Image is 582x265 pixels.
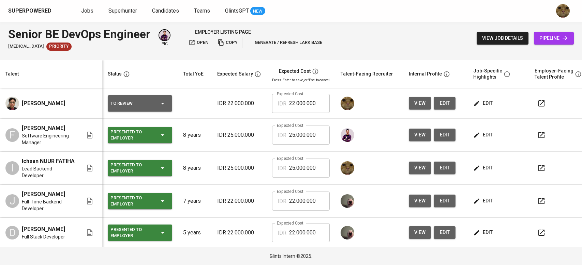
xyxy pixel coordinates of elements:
p: IDR 22.000.000 [217,99,261,107]
button: view [409,195,431,207]
button: Presented to Employer [108,160,172,176]
div: Senior BE DevOps Engineer [8,26,150,43]
img: Dicky Dramar [5,97,19,110]
span: Teams [194,7,210,14]
img: Glints Star [187,29,193,35]
button: edit [434,162,456,174]
button: view [409,226,431,239]
div: Superpowered [8,7,51,15]
span: Ichsan NUUR FATIHA [22,157,75,165]
button: edit [472,162,495,174]
p: employer listing page [195,29,251,35]
div: Expected Cost [279,68,311,74]
span: edit [475,228,493,237]
button: open [187,37,210,48]
div: Status [108,70,122,78]
p: 8 years [183,131,206,139]
span: Software Engineering Manager [22,132,75,146]
p: IDR [278,229,286,237]
span: view [414,99,426,107]
button: edit [434,195,456,207]
button: copy [216,37,239,48]
span: Full Stack Developer [22,233,65,240]
span: edit [475,164,493,172]
img: ec6c0910-f960-4a00-a8f8-c5744e41279e.jpg [341,97,354,110]
p: IDR 22.000.000 [217,229,261,237]
div: New Job received from Demand Team [46,43,72,51]
img: erwin@glints.com [159,30,170,40]
button: view [409,162,431,174]
span: pipeline [539,34,568,43]
a: Superhunter [108,7,138,15]
img: ec6c0910-f960-4a00-a8f8-c5744e41279e.jpg [556,4,570,18]
span: Priority [46,43,72,50]
div: D [5,226,19,239]
p: IDR [278,164,286,172]
span: Lead Backend Developer [22,165,75,179]
div: J [5,194,19,208]
button: edit [472,195,495,207]
div: I [5,161,19,175]
span: edit [439,131,450,139]
span: GlintsGPT [225,7,249,14]
span: edit [439,228,450,237]
button: Presented to Employer [108,225,172,241]
a: Jobs [81,7,95,15]
button: edit [434,97,456,110]
p: IDR [278,131,286,139]
span: copy [218,39,238,47]
span: [PERSON_NAME] [22,225,65,233]
button: edit [434,226,456,239]
button: Presented to Employer [108,193,172,209]
div: Job-Specific Highlights [473,68,502,80]
p: IDR [278,100,286,108]
div: pic [159,29,170,47]
p: 5 years [183,229,206,237]
img: aji.muda@glints.com [341,226,354,239]
button: To Review [108,95,172,112]
a: pipeline [534,32,574,45]
div: Employer-Facing Talent Profile [535,68,573,80]
p: 7 years [183,197,206,205]
div: Presented to Employer [110,161,147,176]
span: [PERSON_NAME] [22,124,65,132]
div: Talent [5,70,19,78]
span: Full-Time Backend Developer [22,198,75,212]
span: NEW [250,8,265,15]
span: edit [475,131,493,139]
span: edit [475,197,493,205]
a: Candidates [152,7,180,15]
span: edit [475,99,493,107]
span: generate / refresh lark base [247,39,322,47]
span: [MEDICAL_DATA] [8,43,44,50]
button: edit [472,129,495,141]
img: yH5BAEAAAAALAAAAAABAAEAAAIBRAA7 [525,68,532,75]
span: view [414,197,426,205]
div: Talent-Facing Recruiter [341,70,393,78]
span: view [414,228,426,237]
span: open [189,39,208,47]
img: yH5BAEAAAAALAAAAAABAAEAAAIBRAA7 [464,68,471,75]
img: ec6c0910-f960-4a00-a8f8-c5744e41279e.jpg [341,161,354,175]
button: Presented to Employer [108,127,172,143]
span: Candidates [152,7,179,14]
div: To Review [110,99,147,108]
button: lark generate / refresh lark base [245,37,324,48]
p: IDR 22.000.000 [217,197,261,205]
a: GlintsGPT NEW [225,7,265,15]
span: Jobs [81,7,93,14]
button: edit [434,129,456,141]
img: aji.muda@glints.com [341,194,354,208]
img: yH5BAEAAAAALAAAAAABAAEAAAIBRAA7 [66,126,71,131]
button: view [409,129,431,141]
img: app logo [53,6,62,16]
button: edit [472,226,495,239]
div: Presented to Employer [110,225,147,240]
span: [PERSON_NAME] [22,99,65,107]
a: Superpoweredapp logo [8,6,62,16]
button: edit [472,97,495,110]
